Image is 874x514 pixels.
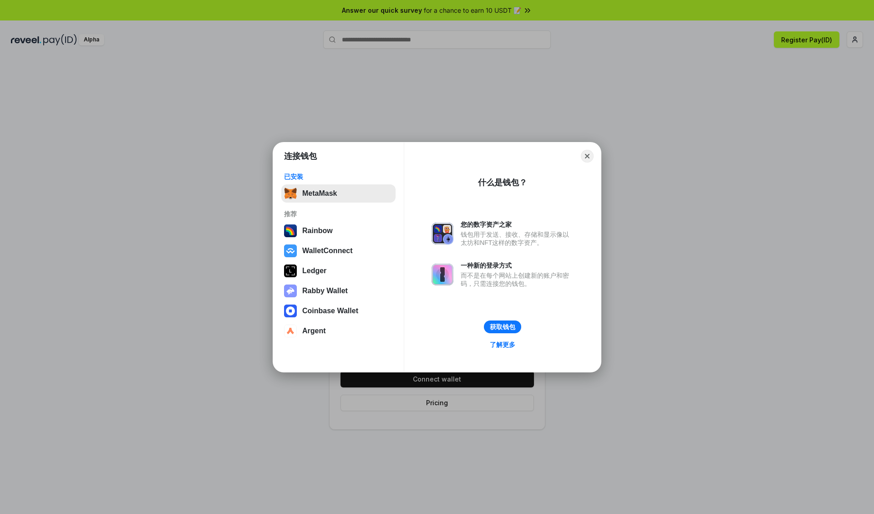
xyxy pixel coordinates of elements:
[281,322,396,340] button: Argent
[484,339,521,351] a: 了解更多
[281,184,396,203] button: MetaMask
[302,267,326,275] div: Ledger
[284,285,297,297] img: svg+xml,%3Csvg%20xmlns%3D%22http%3A%2F%2Fwww.w3.org%2F2000%2Fsvg%22%20fill%3D%22none%22%20viewBox...
[284,265,297,277] img: svg+xml,%3Csvg%20xmlns%3D%22http%3A%2F%2Fwww.w3.org%2F2000%2Fsvg%22%20width%3D%2228%22%20height%3...
[490,323,515,331] div: 获取钱包
[461,271,574,288] div: 而不是在每个网站上创建新的账户和密码，只需连接您的钱包。
[284,305,297,317] img: svg+xml,%3Csvg%20width%3D%2228%22%20height%3D%2228%22%20viewBox%3D%220%200%2028%2028%22%20fill%3D...
[281,282,396,300] button: Rabby Wallet
[284,210,393,218] div: 推荐
[302,189,337,198] div: MetaMask
[284,173,393,181] div: 已安装
[284,187,297,200] img: svg+xml,%3Csvg%20fill%3D%22none%22%20height%3D%2233%22%20viewBox%3D%220%200%2035%2033%22%20width%...
[461,230,574,247] div: 钱包用于发送、接收、存储和显示像以太坊和NFT这样的数字资产。
[432,223,453,244] img: svg+xml,%3Csvg%20xmlns%3D%22http%3A%2F%2Fwww.w3.org%2F2000%2Fsvg%22%20fill%3D%22none%22%20viewBox...
[281,222,396,240] button: Rainbow
[302,327,326,335] div: Argent
[490,341,515,349] div: 了解更多
[302,227,333,235] div: Rainbow
[284,244,297,257] img: svg+xml,%3Csvg%20width%3D%2228%22%20height%3D%2228%22%20viewBox%3D%220%200%2028%2028%22%20fill%3D...
[302,247,353,255] div: WalletConnect
[302,307,358,315] div: Coinbase Wallet
[302,287,348,295] div: Rabby Wallet
[281,302,396,320] button: Coinbase Wallet
[478,177,527,188] div: 什么是钱包？
[484,321,521,333] button: 获取钱包
[461,261,574,270] div: 一种新的登录方式
[461,220,574,229] div: 您的数字资产之家
[284,325,297,337] img: svg+xml,%3Csvg%20width%3D%2228%22%20height%3D%2228%22%20viewBox%3D%220%200%2028%2028%22%20fill%3D...
[432,264,453,285] img: svg+xml,%3Csvg%20xmlns%3D%22http%3A%2F%2Fwww.w3.org%2F2000%2Fsvg%22%20fill%3D%22none%22%20viewBox...
[284,224,297,237] img: svg+xml,%3Csvg%20width%3D%22120%22%20height%3D%22120%22%20viewBox%3D%220%200%20120%20120%22%20fil...
[581,150,594,163] button: Close
[281,262,396,280] button: Ledger
[284,151,317,162] h1: 连接钱包
[281,242,396,260] button: WalletConnect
